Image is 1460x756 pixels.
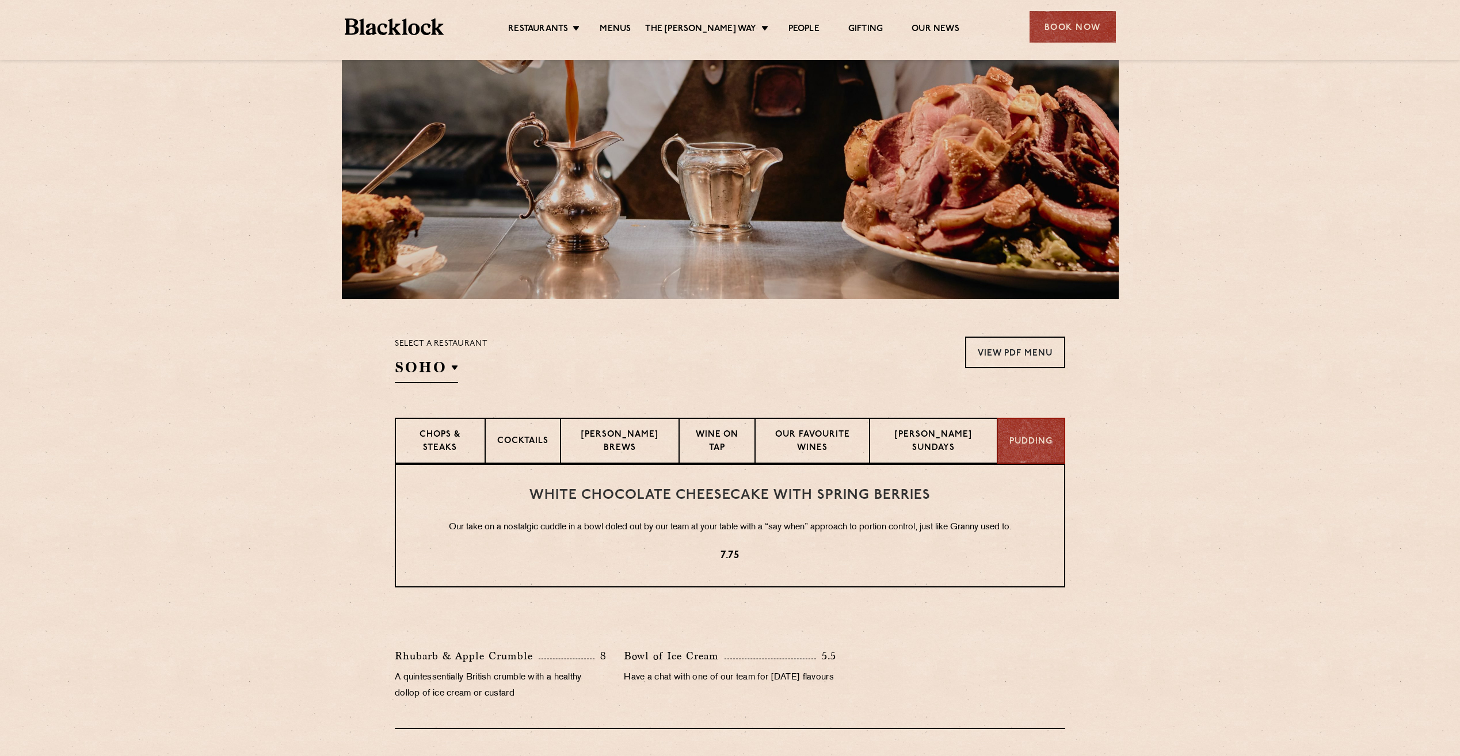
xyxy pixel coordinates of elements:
p: 7.75 [419,548,1041,563]
p: Our take on a nostalgic cuddle in a bowl doled out by our team at your table with a “say when” ap... [419,520,1041,535]
p: [PERSON_NAME] Brews [573,429,667,456]
a: View PDF Menu [965,337,1065,368]
div: Book Now [1030,11,1116,43]
p: Our favourite wines [767,429,858,456]
a: Our News [912,24,959,36]
img: BL_Textured_Logo-footer-cropped.svg [345,18,444,35]
p: Chops & Steaks [407,429,473,456]
p: 8 [594,648,607,663]
p: 5.5 [816,648,836,663]
h2: SOHO [395,357,458,383]
p: Pudding [1009,436,1053,449]
p: Select a restaurant [395,337,487,352]
h3: White Chocolate Cheesecake with Spring Berries [419,488,1041,503]
p: [PERSON_NAME] Sundays [882,429,985,456]
a: Gifting [848,24,883,36]
a: Menus [600,24,631,36]
p: A quintessentially British crumble with a healthy dollop of ice cream or custard [395,670,607,702]
a: Restaurants [508,24,568,36]
p: Rhubarb & Apple Crumble [395,648,539,664]
p: Have a chat with one of our team for [DATE] flavours [624,670,836,686]
p: Bowl of Ice Cream [624,648,725,664]
p: Wine on Tap [691,429,742,456]
a: People [788,24,819,36]
a: The [PERSON_NAME] Way [645,24,756,36]
p: Cocktails [497,435,548,449]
